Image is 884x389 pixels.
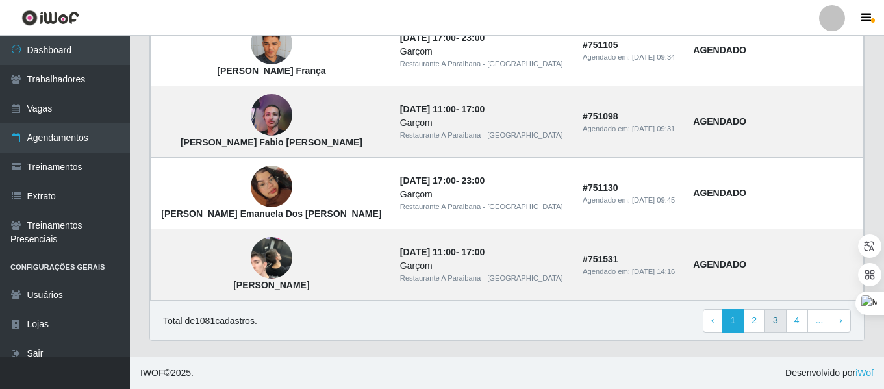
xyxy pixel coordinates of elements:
strong: [PERSON_NAME] Emanuela Dos [PERSON_NAME] [161,208,381,219]
div: Agendado em: [583,52,677,63]
span: © 2025 . [140,366,194,380]
time: [DATE] 09:45 [632,196,675,204]
strong: AGENDADO [693,188,746,198]
div: Restaurante A Paraibana - [GEOGRAPHIC_DATA] [400,201,567,212]
time: 23:00 [461,32,485,43]
span: › [839,315,842,325]
span: IWOF [140,368,164,378]
div: Garçom [400,259,567,273]
div: Restaurante A Paraibana - [GEOGRAPHIC_DATA] [400,273,567,284]
strong: AGENDADO [693,116,746,127]
div: Agendado em: [583,266,677,277]
div: Agendado em: [583,195,677,206]
time: 23:00 [461,175,485,186]
strong: AGENDADO [693,45,746,55]
time: [DATE] 11:00 [400,104,456,114]
nav: pagination [703,309,851,333]
img: Erik Fabio Laurentino Ferreira [251,88,292,144]
strong: [PERSON_NAME] [233,280,309,290]
strong: - [400,32,485,43]
div: Garçom [400,116,567,130]
div: Restaurante A Paraibana - [GEOGRAPHIC_DATA] [400,58,567,69]
a: 2 [743,309,765,333]
strong: [PERSON_NAME] Fabio [PERSON_NAME] [181,137,362,147]
time: [DATE] 17:00 [400,175,456,186]
img: Matheus Moreira Bandeira [251,213,292,303]
img: Anthony Giuseppe de Brito França [251,16,292,71]
a: Next [831,309,851,333]
a: 1 [722,309,744,333]
time: 17:00 [461,247,485,257]
a: 3 [764,309,787,333]
strong: # 751105 [583,40,618,50]
div: Agendado em: [583,123,677,134]
time: [DATE] 09:31 [632,125,675,132]
span: ‹ [711,315,714,325]
span: Desenvolvido por [785,366,874,380]
time: 17:00 [461,104,485,114]
a: Previous [703,309,723,333]
img: Maria Emanuela Dos Santos Pereira [251,149,292,223]
strong: [PERSON_NAME] França [217,66,325,76]
img: CoreUI Logo [21,10,79,26]
a: ... [807,309,832,333]
div: Garçom [400,188,567,201]
time: [DATE] 17:00 [400,32,456,43]
strong: - [400,175,485,186]
div: Restaurante A Paraibana - [GEOGRAPHIC_DATA] [400,130,567,141]
time: [DATE] 11:00 [400,247,456,257]
strong: # 751531 [583,254,618,264]
strong: AGENDADO [693,259,746,270]
div: Garçom [400,45,567,58]
strong: # 751098 [583,111,618,121]
a: iWof [855,368,874,378]
p: Total de 1081 cadastros. [163,314,257,328]
strong: # 751130 [583,182,618,193]
strong: - [400,104,485,114]
time: [DATE] 09:34 [632,53,675,61]
strong: - [400,247,485,257]
a: 4 [786,309,808,333]
time: [DATE] 14:16 [632,268,675,275]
